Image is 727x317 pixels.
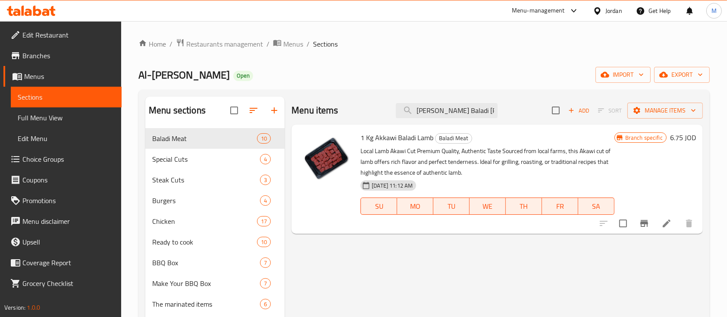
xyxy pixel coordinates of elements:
[3,169,122,190] a: Coupons
[634,105,696,116] span: Manage items
[11,128,122,149] a: Edit Menu
[567,106,590,116] span: Add
[257,135,270,143] span: 10
[711,6,717,16] span: M
[565,104,592,117] span: Add item
[22,175,115,185] span: Coupons
[401,200,430,213] span: MO
[22,154,115,164] span: Choice Groups
[152,257,260,268] span: BBQ Box
[18,133,115,144] span: Edit Menu
[169,39,172,49] li: /
[22,257,115,268] span: Coverage Report
[661,69,703,80] span: export
[225,101,243,119] span: Select all sections
[266,39,269,49] li: /
[260,154,271,164] div: items
[145,169,285,190] div: Steak Cuts3
[291,104,338,117] h2: Menu items
[582,200,611,213] span: SA
[18,113,115,123] span: Full Menu View
[545,200,575,213] span: FR
[22,50,115,61] span: Branches
[679,213,699,234] button: delete
[138,39,166,49] a: Home
[260,197,270,205] span: 4
[578,198,614,215] button: SA
[152,195,260,206] span: Burgers
[257,238,270,246] span: 10
[654,67,710,83] button: export
[186,39,263,49] span: Restaurants management
[152,278,260,289] span: Make Your BBQ Box
[506,198,542,215] button: TH
[152,175,260,185] span: Steak Cuts
[257,237,271,247] div: items
[547,101,565,119] span: Select section
[473,200,502,213] span: WE
[27,302,40,313] span: 1.0.0
[3,66,122,87] a: Menus
[509,200,539,213] span: TH
[18,92,115,102] span: Sections
[264,100,285,121] button: Add section
[437,200,466,213] span: TU
[368,182,416,190] span: [DATE] 11:12 AM
[22,237,115,247] span: Upsell
[592,104,627,117] span: Select section first
[145,273,285,294] div: Make Your BBQ Box7
[273,38,303,50] a: Menus
[152,154,260,164] span: Special Cuts
[634,213,655,234] button: Branch-specific-item
[176,38,263,50] a: Restaurants management
[364,200,394,213] span: SU
[614,214,632,232] span: Select to update
[298,132,354,187] img: 1 Kg Akkawi Baladi Lamb
[152,133,257,144] span: Baladi Meat
[260,279,270,288] span: 7
[670,132,696,144] h6: 6.75 JOD
[595,67,651,83] button: import
[627,103,703,119] button: Manage items
[313,39,338,49] span: Sections
[152,237,257,247] span: Ready to cook
[145,211,285,232] div: Chicken17
[145,128,285,149] div: Baladi Meat10
[260,155,270,163] span: 4
[243,100,264,121] span: Sort sections
[360,198,397,215] button: SU
[145,232,285,252] div: Ready to cook10
[3,190,122,211] a: Promotions
[257,216,271,226] div: items
[307,39,310,49] li: /
[3,211,122,232] a: Menu disclaimer
[4,302,25,313] span: Version:
[565,104,592,117] button: Add
[260,299,271,309] div: items
[396,103,498,118] input: search
[260,176,270,184] span: 3
[152,216,257,226] span: Chicken
[260,300,270,308] span: 6
[11,107,122,128] a: Full Menu View
[283,39,303,49] span: Menus
[3,45,122,66] a: Branches
[257,217,270,226] span: 17
[152,299,260,309] div: The marinated items
[360,146,614,178] p: Local Lamb Akawi Cut Premium Quality, Authentic Taste Sourced from local farms, this Akawi cut of...
[145,190,285,211] div: Burgers4
[11,87,122,107] a: Sections
[433,198,470,215] button: TU
[512,6,565,16] div: Menu-management
[470,198,506,215] button: WE
[397,198,433,215] button: MO
[145,252,285,273] div: BBQ Box7
[22,195,115,206] span: Promotions
[622,134,666,142] span: Branch specific
[436,133,472,143] span: Baladi Meat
